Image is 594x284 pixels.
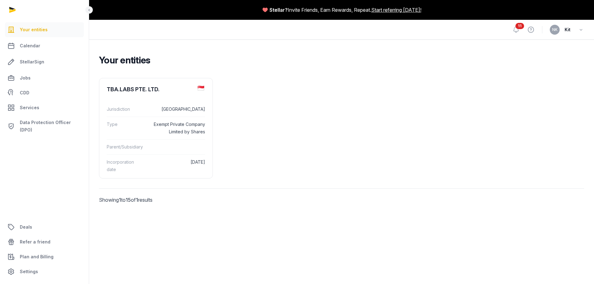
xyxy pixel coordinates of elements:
[5,235,84,249] a: Refer a friend
[550,25,560,35] button: NK
[20,104,39,111] span: Services
[107,121,144,136] dt: Type
[20,253,54,260] span: Plan and Billing
[99,78,213,182] a: TBA.LABS PTE. LTD.Jurisdiction[GEOGRAPHIC_DATA]TypeExempt Private Company Limited by SharesParent...
[515,23,524,29] span: 11
[552,28,557,32] span: NK
[5,220,84,235] a: Deals
[269,6,288,14] span: Stellar?
[119,197,121,203] span: 1
[5,87,84,99] a: CDD
[371,6,421,14] a: Start referring [DATE]!
[107,158,144,173] dt: Incorporation date
[5,249,84,264] a: Plan and Billing
[198,86,204,91] img: sg.png
[5,116,84,136] a: Data Protection Officer (DPO)
[99,54,579,66] h2: Your entities
[20,223,32,231] span: Deals
[107,86,160,93] div: TBA.LABS PTE. LTD.
[149,121,205,136] dd: Exempt Private Company Limited by Shares
[20,119,81,134] span: Data Protection Officer (DPO)
[5,54,84,69] a: StellarSign
[20,26,48,33] span: Your entities
[20,58,44,66] span: StellarSign
[20,74,31,82] span: Jobs
[99,189,213,211] p: Showing to of results
[5,22,84,37] a: Your entities
[5,38,84,53] a: Calendar
[107,143,144,151] dt: Parent/Subsidiary
[149,158,205,173] dd: [DATE]
[20,268,38,275] span: Settings
[126,197,131,203] span: 15
[107,105,144,113] dt: Jurisdiction
[5,100,84,115] a: Services
[5,71,84,85] a: Jobs
[149,105,205,113] dd: [GEOGRAPHIC_DATA]
[20,89,29,97] span: CDD
[136,197,138,203] span: 1
[5,264,84,279] a: Settings
[565,26,570,33] span: Kit
[20,238,50,246] span: Refer a friend
[20,42,40,49] span: Calendar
